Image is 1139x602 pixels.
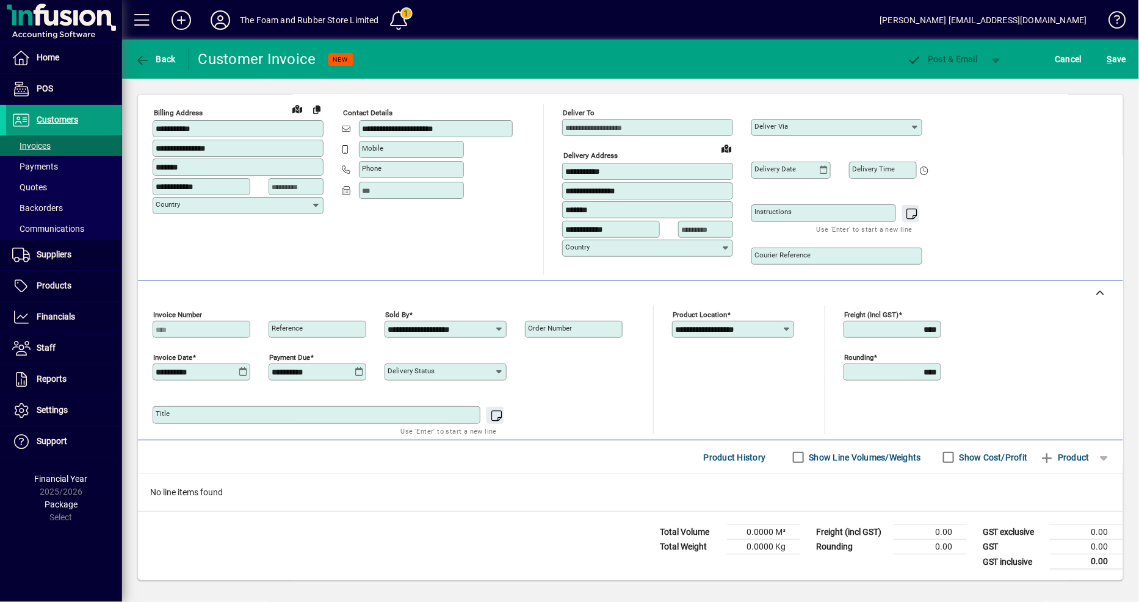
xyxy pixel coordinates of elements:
[563,109,595,117] mat-label: Deliver To
[6,198,122,218] a: Backorders
[699,446,771,468] button: Product History
[880,10,1087,30] div: [PERSON_NAME] [EMAIL_ADDRESS][DOMAIN_NAME]
[45,500,78,509] span: Package
[12,162,58,171] span: Payments
[817,222,913,236] mat-hint: Use 'Enter' to start a new line
[957,451,1028,464] label: Show Cost/Profit
[6,271,122,301] a: Products
[807,451,921,464] label: Show Line Volumes/Weights
[37,84,53,93] span: POS
[162,9,201,31] button: Add
[810,540,894,554] td: Rounding
[1099,2,1124,42] a: Knowledge Base
[1050,554,1123,570] td: 0.00
[37,405,68,415] span: Settings
[198,49,316,69] div: Customer Invoice
[388,367,435,375] mat-label: Delivery status
[37,343,56,353] span: Staff
[333,56,349,63] span: NEW
[240,10,379,30] div: The Foam and Rubber Store Limited
[12,141,51,151] span: Invoices
[704,448,766,467] span: Product History
[12,203,63,213] span: Backorders
[654,525,727,540] td: Total Volume
[307,99,327,119] button: Copy to Delivery address
[132,48,179,70] button: Back
[727,540,800,554] td: 0.0000 Kg
[852,165,895,173] mat-label: Delivery time
[1050,540,1123,554] td: 0.00
[37,281,71,290] span: Products
[153,310,202,319] mat-label: Invoice number
[1050,525,1123,540] td: 0.00
[1034,446,1096,468] button: Product
[727,525,800,540] td: 0.0000 M³
[6,302,122,332] a: Financials
[362,164,381,173] mat-label: Phone
[673,310,727,319] mat-label: Product location
[37,374,67,384] span: Reports
[6,218,122,239] a: Communications
[844,310,899,319] mat-label: Freight (incl GST)
[894,525,967,540] td: 0.00
[565,243,590,251] mat-label: Country
[654,540,727,554] td: Total Weight
[6,135,122,156] a: Invoices
[201,9,240,31] button: Profile
[269,353,310,362] mat-label: Payment due
[6,43,122,73] a: Home
[901,48,984,70] button: Post & Email
[37,52,59,62] span: Home
[6,333,122,364] a: Staff
[977,525,1050,540] td: GST exclusive
[6,177,122,198] a: Quotes
[754,165,796,173] mat-label: Delivery date
[1104,48,1129,70] button: Save
[37,436,67,446] span: Support
[37,249,71,259] span: Suppliers
[6,240,122,270] a: Suppliers
[287,99,307,118] a: View on map
[928,54,934,64] span: P
[6,364,122,395] a: Reports
[37,312,75,321] span: Financials
[844,353,873,362] mat-label: Rounding
[135,54,176,64] span: Back
[717,138,736,158] a: View on map
[1052,48,1085,70] button: Cancel
[6,74,122,104] a: POS
[894,540,967,554] td: 0.00
[385,310,409,319] mat-label: Sold by
[138,474,1123,511] div: No line items found
[153,353,192,362] mat-label: Invoice date
[907,54,978,64] span: ost & Email
[810,525,894,540] td: Freight (incl GST)
[754,207,792,216] mat-label: Instructions
[977,540,1050,554] td: GST
[1055,49,1082,69] span: Cancel
[122,48,189,70] app-page-header-button: Back
[6,395,122,426] a: Settings
[6,426,122,457] a: Support
[37,115,78,124] span: Customers
[401,424,497,438] mat-hint: Use 'Enter' to start a new line
[1107,49,1126,69] span: ave
[12,182,47,192] span: Quotes
[1107,54,1112,64] span: S
[156,200,180,209] mat-label: Country
[528,324,572,332] mat-label: Order number
[156,409,170,418] mat-label: Title
[272,324,303,332] mat-label: Reference
[6,156,122,177] a: Payments
[12,224,84,234] span: Communications
[1040,448,1090,467] span: Product
[977,554,1050,570] td: GST inclusive
[35,474,88,484] span: Financial Year
[754,251,811,259] mat-label: Courier Reference
[362,144,383,152] mat-label: Mobile
[754,122,788,131] mat-label: Deliver via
